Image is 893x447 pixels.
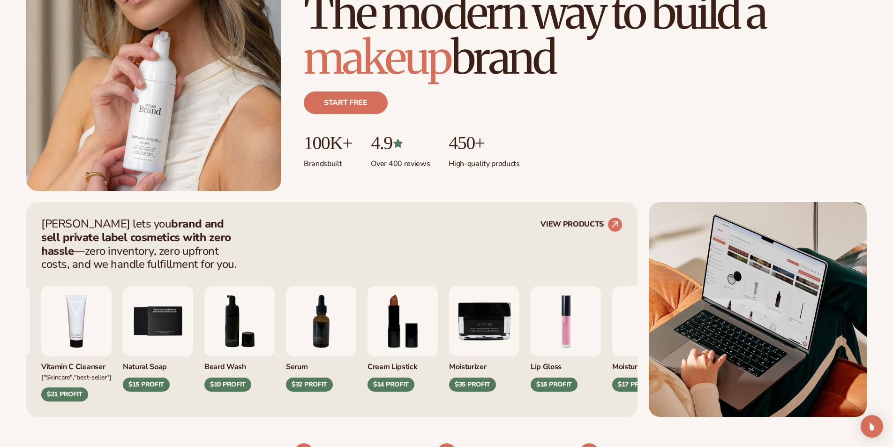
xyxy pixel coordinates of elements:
div: Open Intercom Messenger [861,415,883,438]
p: 4.9 [371,133,430,153]
div: 1 / 9 [531,286,601,392]
img: Vitamin c cleanser. [41,286,112,356]
div: 2 / 9 [612,286,683,392]
img: Moisturizer. [449,286,519,356]
div: $35 PROFIT [449,378,496,392]
div: 6 / 9 [204,286,275,392]
div: $15 PROFIT [123,378,170,392]
div: 9 / 9 [449,286,519,392]
strong: brand and sell private label cosmetics with zero hassle [41,216,231,258]
div: $17 PROFIT [612,378,659,392]
div: 7 / 9 [286,286,356,392]
span: makeup [304,30,451,86]
div: Lip Gloss [531,356,601,372]
div: $32 PROFIT [286,378,333,392]
div: Beard Wash [204,356,275,372]
div: 4 / 9 [41,286,112,402]
p: Brands built [304,153,352,169]
a: Start free [304,91,388,114]
p: [PERSON_NAME] lets you —zero inventory, zero upfront costs, and we handle fulfillment for you. [41,217,243,271]
p: 100K+ [304,133,352,153]
div: Serum [286,356,356,372]
img: Luxury cream lipstick. [368,286,438,356]
div: ["Skincare","Best-seller"] [41,372,112,382]
div: Vitamin C Cleanser [41,356,112,372]
p: 450+ [449,133,519,153]
div: Cream Lipstick [368,356,438,372]
p: Over 400 reviews [371,153,430,169]
div: $10 PROFIT [204,378,251,392]
div: $14 PROFIT [368,378,414,392]
img: Shopify Image 5 [649,202,867,417]
div: $21 PROFIT [41,387,88,402]
p: High-quality products [449,153,519,169]
div: Natural Soap [123,356,193,372]
img: Foaming beard wash. [204,286,275,356]
div: Moisturizer [612,356,683,372]
div: Moisturizer [449,356,519,372]
img: Nature bar of soap. [123,286,193,356]
a: VIEW PRODUCTS [540,217,623,232]
img: Pink lip gloss. [531,286,601,356]
img: Moisturizing lotion. [612,286,683,356]
div: 5 / 9 [123,286,193,392]
div: 8 / 9 [368,286,438,392]
div: $16 PROFIT [531,378,578,392]
img: Collagen and retinol serum. [286,286,356,356]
